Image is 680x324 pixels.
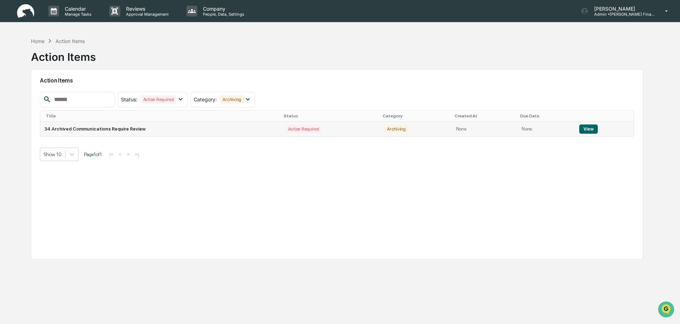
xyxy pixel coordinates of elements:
[140,95,177,103] div: Action Required
[285,125,321,133] div: Action Required
[284,113,377,118] div: Status
[517,122,575,137] td: None
[589,6,655,12] p: [PERSON_NAME]
[4,87,49,100] a: 🖐️Preclearance
[14,103,45,110] span: Data Lookup
[7,15,130,26] p: How can we help?
[59,12,95,17] p: Manage Tasks
[31,45,96,63] div: Action Items
[59,90,88,97] span: Attestations
[59,6,95,12] p: Calendar
[125,151,132,157] button: >
[24,62,90,67] div: We're available if you need us!
[4,100,48,113] a: 🔎Data Lookup
[520,113,572,118] div: Due Date
[197,6,248,12] p: Company
[383,113,449,118] div: Category
[455,113,514,118] div: Created At
[49,87,91,100] a: 🗄️Attestations
[452,122,517,137] td: None
[40,122,281,137] td: 34 Archived Communications Require Review
[46,113,278,118] div: Title
[7,54,20,67] img: 1746055101610-c473b297-6a78-478c-a979-82029cc54cd1
[7,104,13,110] div: 🔎
[40,77,634,84] h2: Action Items
[197,12,248,17] p: People, Data, Settings
[220,95,244,103] div: Archiving
[71,121,86,126] span: Pylon
[117,151,124,157] button: <
[50,120,86,126] a: Powered byPylon
[14,90,46,97] span: Preclearance
[120,6,172,12] p: Reviews
[56,38,85,44] div: Action Items
[657,301,676,320] iframe: Open customer support
[107,151,115,157] button: |<
[84,152,102,157] span: Page 1 of 1
[384,125,408,133] div: Archiving
[121,96,137,102] span: Status :
[579,126,597,132] a: View
[133,151,141,157] button: >|
[52,90,57,96] div: 🗄️
[7,90,13,96] div: 🖐️
[31,38,45,44] div: Home
[17,4,34,18] img: logo
[589,12,655,17] p: Admin • [PERSON_NAME] Financial Management
[579,124,597,134] button: View
[121,57,130,65] button: Start new chat
[120,12,172,17] p: Approval Management
[194,96,217,102] span: Category :
[24,54,117,62] div: Start new chat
